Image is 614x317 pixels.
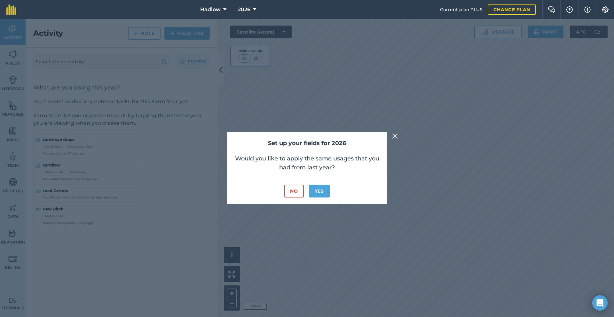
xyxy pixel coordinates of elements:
img: svg+xml;base64,PHN2ZyB4bWxucz0iaHR0cDovL3d3dy53My5vcmcvMjAwMC9zdmciIHdpZHRoPSIyMiIgaGVpZ2h0PSIzMC... [392,132,398,140]
img: fieldmargin Logo [6,4,16,15]
img: A cog icon [602,6,609,13]
button: Yes [309,185,330,197]
span: Hadlow [200,6,221,13]
img: A question mark icon [566,6,573,13]
a: Change plan [488,4,536,15]
img: svg+xml;base64,PHN2ZyB4bWxucz0iaHR0cDovL3d3dy53My5vcmcvMjAwMC9zdmciIHdpZHRoPSIxNyIgaGVpZ2h0PSIxNy... [584,6,591,13]
span: Current plan : PLUS [440,6,483,13]
img: Two speech bubbles overlapping with the left bubble in the forefront [548,6,555,13]
h2: Set up your fields for 2026 [233,139,381,148]
button: No [284,185,303,197]
div: Open Intercom Messenger [592,295,608,311]
p: Would you like to apply the same usages that you had from last year? [233,154,381,172]
span: 2026 [238,6,250,13]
